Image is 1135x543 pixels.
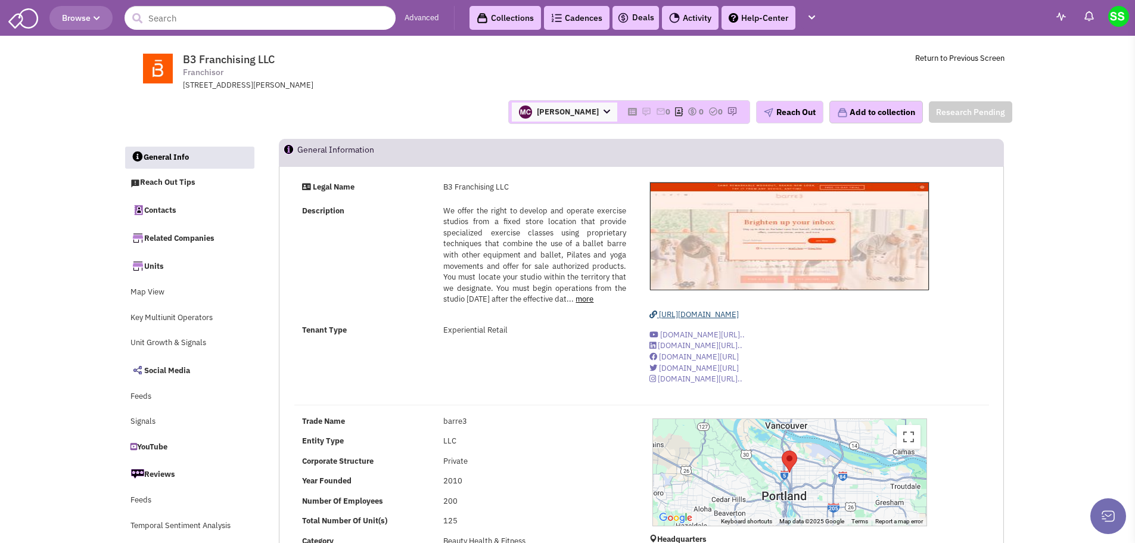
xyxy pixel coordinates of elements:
img: Activity.png [669,13,680,23]
img: Cadences_logo.png [551,14,562,22]
a: more [576,294,593,304]
span: [URL][DOMAIN_NAME] [659,309,739,319]
img: icon-note.png [642,107,651,116]
h2: General Information [297,139,374,166]
a: Reviews [125,461,254,486]
b: Year Founded [302,476,352,486]
button: Browse [49,6,113,30]
span: Franchisor [183,66,223,79]
img: Google [656,510,695,526]
a: Return to Previous Screen [915,53,1005,63]
div: LLC [436,436,633,447]
b: Trade Name [302,416,345,426]
a: [DOMAIN_NAME][URL] [649,352,739,362]
a: [DOMAIN_NAME][URL].. [649,330,745,340]
span: 0 [699,107,704,117]
img: SmartAdmin [8,6,38,29]
span: [DOMAIN_NAME][URL] [659,363,739,373]
span: [DOMAIN_NAME][URL] [659,352,739,362]
a: Cadences [544,6,610,30]
b: Corporate Structure [302,456,374,466]
img: icon-dealamount.png [688,107,697,116]
button: Toggle fullscreen view [897,425,921,449]
span: [DOMAIN_NAME][URL].. [658,340,742,350]
a: Report a map error [875,518,923,525]
a: Feeds [125,489,254,512]
div: 2010 [436,476,633,487]
div: barre3 [436,416,633,427]
a: Deals [617,11,654,25]
a: [DOMAIN_NAME][URL].. [649,374,742,384]
a: Temporal Sentiment Analysis [125,515,254,538]
div: 200 [436,496,633,507]
img: icon-email-active-16.png [656,107,666,116]
a: Activity [662,6,719,30]
img: plane.png [764,108,773,117]
span: Browse [62,13,100,23]
img: icon-deals.svg [617,11,629,25]
a: Feeds [125,386,254,408]
a: Help-Center [722,6,795,30]
b: Entity Type [302,436,344,446]
a: Open this area in Google Maps (opens a new window) [656,510,695,526]
a: General Info [125,147,255,169]
a: Related Companies [125,225,254,250]
img: TaskCount.png [708,107,718,116]
button: Keyboard shortcuts [721,517,772,526]
button: Add to collection [829,101,923,123]
b: Number Of Employees [302,496,383,506]
img: help.png [729,13,738,23]
a: [DOMAIN_NAME][URL].. [649,340,742,350]
a: Social Media [125,358,254,383]
a: Reach Out Tips [125,172,254,194]
span: [DOMAIN_NAME][URL].. [660,330,745,340]
strong: Description [302,206,344,216]
div: B3 Franchising LLC [782,451,797,473]
b: Total Number Of Unit(s) [302,516,387,526]
span: [DOMAIN_NAME][URL].. [658,374,742,384]
img: B3 Franchising LLC [650,182,929,290]
img: icon-collection-lavender.png [837,107,848,118]
a: Advanced [405,13,439,24]
img: Stephen Songy [1108,6,1129,27]
button: Reach Out [756,101,823,123]
span: 0 [666,107,670,117]
a: Map View [125,281,254,304]
div: Experiential Retail [436,325,633,336]
span: We offer the right to develop and operate exercise studios from a fixed store location that provi... [443,206,626,305]
span: B3 Franchising LLC [183,52,275,66]
input: Search [125,6,396,30]
span: [PERSON_NAME] [512,103,617,122]
div: [STREET_ADDRESS][PERSON_NAME] [183,80,494,91]
img: research-icon.png [727,107,737,116]
a: Units [125,253,254,278]
div: 125 [436,516,633,527]
a: Key Multiunit Operators [125,307,254,330]
a: Signals [125,411,254,433]
a: [DOMAIN_NAME][URL] [649,363,739,373]
a: Contacts [125,197,254,222]
div: Private [436,456,633,467]
span: 0 [718,107,723,117]
strong: Tenant Type [302,325,347,335]
a: Terms (opens in new tab) [851,518,868,525]
a: [URL][DOMAIN_NAME] [649,309,739,319]
span: Map data ©2025 Google [779,518,844,525]
a: YouTube [125,436,254,459]
div: B3 Franchising LLC [436,182,633,193]
img: icon-collection-lavender-black.svg [477,13,488,24]
img: QPkP4yKEfE-4k4QRUioSew.png [519,106,532,119]
a: Collections [469,6,541,30]
a: Unit Growth & Signals [125,332,254,355]
strong: Legal Name [313,182,355,192]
